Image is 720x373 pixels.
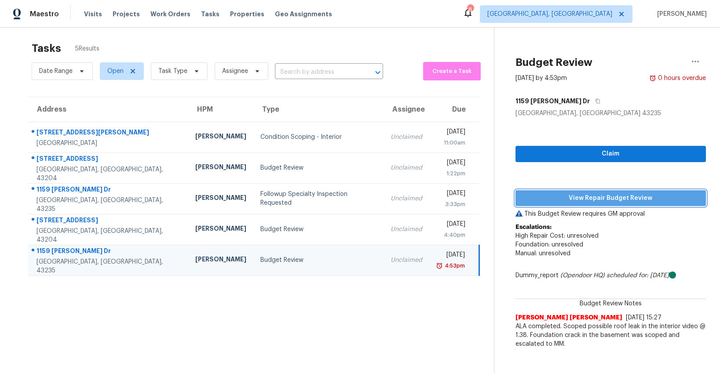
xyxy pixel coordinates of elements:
[37,165,181,183] div: [GEOGRAPHIC_DATA], [GEOGRAPHIC_DATA], 43204
[37,257,181,275] div: [GEOGRAPHIC_DATA], [GEOGRAPHIC_DATA], 43235
[201,11,219,17] span: Tasks
[467,5,473,14] div: 8
[32,44,61,53] h2: Tasks
[113,10,140,18] span: Projects
[37,185,181,196] div: 1159 [PERSON_NAME] Dr
[515,74,567,83] div: [DATE] by 4:53pm
[515,224,552,230] b: Escalations:
[515,190,706,206] button: View Repair Budget Review
[436,158,466,169] div: [DATE]
[391,194,422,203] div: Unclaimed
[428,66,476,76] span: Create a Task
[188,97,253,122] th: HPM
[515,322,706,348] span: ALA completed. Scoped possible roof leak in the interior video @ 1.38. Foundation crack in the ba...
[37,196,181,214] div: [GEOGRAPHIC_DATA], [GEOGRAPHIC_DATA], 43235
[195,255,246,266] div: [PERSON_NAME]
[515,250,570,257] span: Manual: unresolved
[523,193,699,204] span: View Repair Budget Review
[626,315,662,321] span: [DATE] 15:27
[574,299,647,308] span: Budget Review Notes
[260,256,376,264] div: Budget Review
[436,200,466,209] div: 3:33pm
[30,10,59,18] span: Maestro
[384,97,429,122] th: Assignee
[487,10,612,18] span: [GEOGRAPHIC_DATA], [GEOGRAPHIC_DATA]
[28,97,188,122] th: Address
[515,210,706,218] p: This Budget Review requires GM approval
[607,272,669,279] i: scheduled for: [DATE]
[443,261,465,270] div: 4:53pm
[260,225,376,234] div: Budget Review
[391,256,422,264] div: Unclaimed
[391,163,422,172] div: Unclaimed
[436,261,443,270] img: Overdue Alarm Icon
[39,67,73,76] span: Date Range
[195,132,246,143] div: [PERSON_NAME]
[158,67,187,76] span: Task Type
[523,148,699,159] span: Claim
[423,62,481,80] button: Create a Task
[253,97,383,122] th: Type
[436,220,466,231] div: [DATE]
[37,139,181,148] div: [GEOGRAPHIC_DATA]
[436,127,466,138] div: [DATE]
[150,10,190,18] span: Work Orders
[275,10,332,18] span: Geo Assignments
[515,242,583,248] span: Foundation: unresolved
[260,133,376,141] div: Condition Scoping - Interior
[195,193,246,204] div: [PERSON_NAME]
[107,67,124,76] span: Open
[429,97,479,122] th: Due
[230,10,264,18] span: Properties
[436,138,466,147] div: 11:00am
[515,97,590,105] h5: 1159 [PERSON_NAME] Dr
[391,225,422,234] div: Unclaimed
[515,58,592,67] h2: Budget Review
[436,231,466,239] div: 4:40pm
[515,109,706,118] div: [GEOGRAPHIC_DATA], [GEOGRAPHIC_DATA] 43235
[515,233,599,239] span: High Repair Cost: unresolved
[391,133,422,141] div: Unclaimed
[560,272,605,279] i: (Opendoor HQ)
[515,146,706,162] button: Claim
[260,190,376,207] div: Followup Specialty Inspection Requested
[37,216,181,227] div: [STREET_ADDRESS]
[372,66,384,79] button: Open
[654,10,707,18] span: [PERSON_NAME]
[515,313,622,322] span: [PERSON_NAME] [PERSON_NAME]
[222,67,248,76] span: Assignee
[656,74,706,83] div: 0 hours overdue
[37,128,181,139] div: [STREET_ADDRESS][PERSON_NAME]
[195,163,246,174] div: [PERSON_NAME]
[195,224,246,235] div: [PERSON_NAME]
[436,189,466,200] div: [DATE]
[515,271,706,280] div: Dummy_report
[84,10,102,18] span: Visits
[590,93,602,109] button: Copy Address
[37,154,181,165] div: [STREET_ADDRESS]
[649,74,656,83] img: Overdue Alarm Icon
[37,227,181,244] div: [GEOGRAPHIC_DATA], [GEOGRAPHIC_DATA], 43204
[260,163,376,172] div: Budget Review
[275,65,358,79] input: Search by address
[436,250,465,261] div: [DATE]
[37,246,181,257] div: 1159 [PERSON_NAME] Dr
[436,169,466,178] div: 1:22pm
[75,44,99,53] span: 5 Results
